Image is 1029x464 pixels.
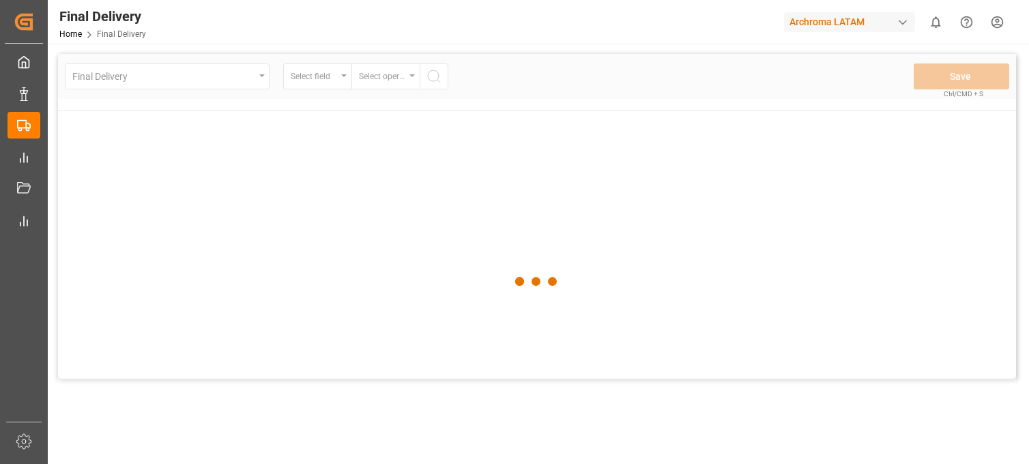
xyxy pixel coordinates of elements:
button: show 0 new notifications [921,7,951,38]
div: Archroma LATAM [784,12,915,32]
div: Final Delivery [59,6,146,27]
button: Help Center [951,7,982,38]
button: Archroma LATAM [784,9,921,35]
a: Home [59,29,82,39]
